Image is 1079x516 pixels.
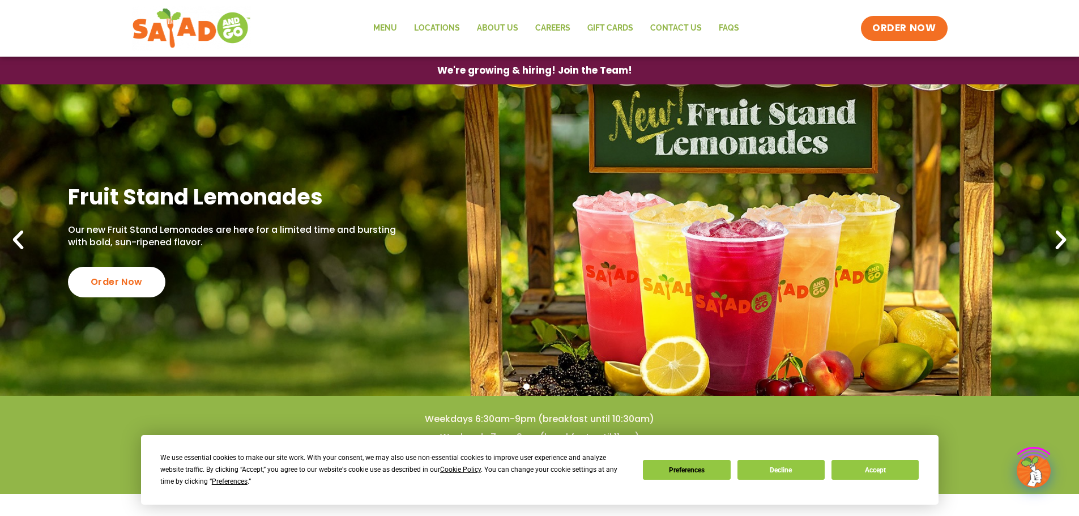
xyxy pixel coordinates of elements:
[527,15,579,41] a: Careers
[579,15,642,41] a: GIFT CARDS
[440,466,481,474] span: Cookie Policy
[536,383,543,390] span: Go to slide 2
[468,15,527,41] a: About Us
[160,452,629,488] div: We use essential cookies to make our site work. With your consent, we may also use non-essential ...
[23,413,1056,425] h4: Weekdays 6:30am-9pm (breakfast until 10:30am)
[1048,228,1073,253] div: Next slide
[68,183,402,211] h2: Fruit Stand Lemonades
[437,66,632,75] span: We're growing & hiring! Join the Team!
[68,267,165,297] div: Order Now
[861,16,947,41] a: ORDER NOW
[406,15,468,41] a: Locations
[141,435,939,505] div: Cookie Consent Prompt
[710,15,748,41] a: FAQs
[523,383,530,390] span: Go to slide 1
[549,383,556,390] span: Go to slide 3
[365,15,406,41] a: Menu
[831,460,919,480] button: Accept
[872,22,936,35] span: ORDER NOW
[420,57,649,84] a: We're growing & hiring! Join the Team!
[23,431,1056,443] h4: Weekends 7am-9pm (breakfast until 11am)
[737,460,825,480] button: Decline
[643,460,730,480] button: Preferences
[365,15,748,41] nav: Menu
[212,477,248,485] span: Preferences
[68,224,402,249] p: Our new Fruit Stand Lemonades are here for a limited time and bursting with bold, sun-ripened fla...
[132,6,251,51] img: new-SAG-logo-768×292
[6,228,31,253] div: Previous slide
[642,15,710,41] a: Contact Us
